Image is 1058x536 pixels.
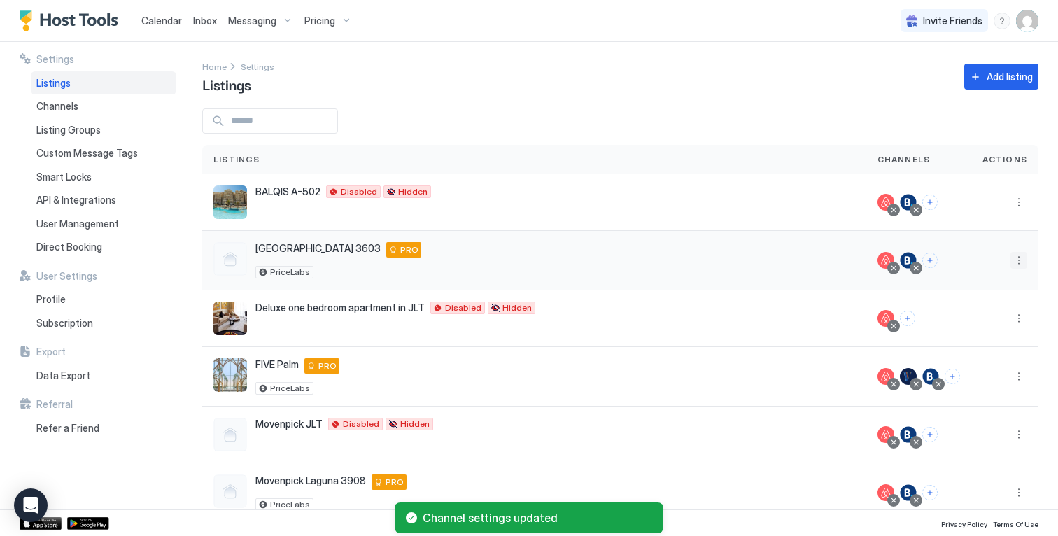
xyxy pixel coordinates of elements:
[31,141,176,165] a: Custom Message Tags
[255,474,366,487] span: Movenpick Laguna 3908
[922,485,938,500] button: Connect channels
[982,153,1027,166] span: Actions
[31,416,176,440] a: Refer a Friend
[945,369,960,384] button: Connect channels
[877,153,931,166] span: Channels
[31,94,176,118] a: Channels
[36,317,93,330] span: Subscription
[1010,252,1027,269] button: More options
[31,235,176,259] a: Direct Booking
[255,418,323,430] span: Movenpick JLT
[922,427,938,442] button: Connect channels
[922,253,938,268] button: Connect channels
[1010,484,1027,501] button: More options
[255,242,381,255] span: [GEOGRAPHIC_DATA] 3603
[1010,310,1027,327] div: menu
[193,15,217,27] span: Inbox
[36,124,101,136] span: Listing Groups
[225,109,337,133] input: Input Field
[202,62,227,72] span: Home
[213,358,247,392] div: listing image
[36,147,138,160] span: Custom Message Tags
[36,293,66,306] span: Profile
[36,194,116,206] span: API & Integrations
[922,195,938,210] button: Connect channels
[228,15,276,27] span: Messaging
[994,13,1010,29] div: menu
[213,185,247,219] div: listing image
[36,218,119,230] span: User Management
[1010,368,1027,385] button: More options
[987,69,1033,84] div: Add listing
[36,241,102,253] span: Direct Booking
[213,302,247,335] div: listing image
[36,100,78,113] span: Channels
[900,311,915,326] button: Connect channels
[31,165,176,189] a: Smart Locks
[386,476,404,488] span: PRO
[141,15,182,27] span: Calendar
[141,13,182,28] a: Calendar
[36,77,71,90] span: Listings
[36,270,97,283] span: User Settings
[36,53,74,66] span: Settings
[31,288,176,311] a: Profile
[31,212,176,236] a: User Management
[241,62,274,72] span: Settings
[31,311,176,335] a: Subscription
[36,398,73,411] span: Referral
[1016,10,1038,32] div: User profile
[31,118,176,142] a: Listing Groups
[400,244,418,256] span: PRO
[1010,426,1027,443] button: More options
[1010,310,1027,327] button: More options
[1010,194,1027,211] button: More options
[213,153,260,166] span: Listings
[36,171,92,183] span: Smart Locks
[36,346,66,358] span: Export
[1010,368,1027,385] div: menu
[20,10,125,31] a: Host Tools Logo
[255,185,320,198] span: BALQIS A-502
[255,358,299,371] span: FIVE Palm
[964,64,1038,90] button: Add listing
[36,422,99,435] span: Refer a Friend
[202,59,227,73] div: Breadcrumb
[31,188,176,212] a: API & Integrations
[255,302,425,314] span: Deluxe one bedroom apartment in JLT
[241,59,274,73] a: Settings
[31,71,176,95] a: Listings
[202,59,227,73] a: Home
[202,73,251,94] span: Listings
[923,15,982,27] span: Invite Friends
[318,360,337,372] span: PRO
[31,364,176,388] a: Data Export
[1010,484,1027,501] div: menu
[1010,252,1027,269] div: menu
[193,13,217,28] a: Inbox
[1010,194,1027,211] div: menu
[423,511,652,525] span: Channel settings updated
[36,369,90,382] span: Data Export
[241,59,274,73] div: Breadcrumb
[304,15,335,27] span: Pricing
[1010,426,1027,443] div: menu
[14,488,48,522] div: Open Intercom Messenger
